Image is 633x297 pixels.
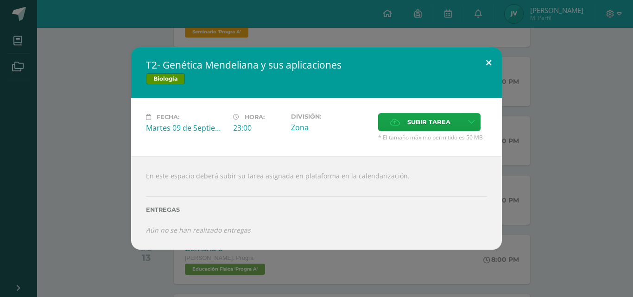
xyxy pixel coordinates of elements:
div: Martes 09 de Septiembre [146,123,226,133]
span: Fecha: [157,114,179,120]
span: Hora: [245,114,265,120]
span: * El tamaño máximo permitido es 50 MB [378,133,487,141]
span: Subir tarea [407,114,450,131]
span: Biología [146,73,185,84]
label: División: [291,113,371,120]
button: Close (Esc) [475,47,502,79]
div: 23:00 [233,123,284,133]
label: Entregas [146,206,487,213]
div: Zona [291,122,371,133]
h2: T2- Genética Mendeliana y sus aplicaciones [146,58,487,71]
i: Aún no se han realizado entregas [146,226,251,234]
div: En este espacio deberá subir su tarea asignada en plataforma en la calendarización. [131,156,502,250]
